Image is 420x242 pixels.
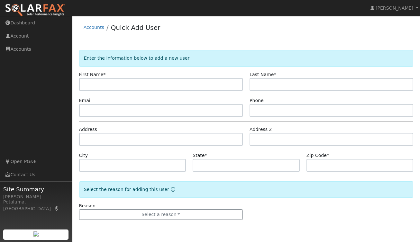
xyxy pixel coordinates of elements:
[250,97,264,104] label: Phone
[193,152,207,159] label: State
[54,206,60,211] a: Map
[79,203,96,209] label: Reason
[250,126,272,133] label: Address 2
[103,72,105,77] span: Required
[169,187,175,192] a: Reason for new user
[79,126,97,133] label: Address
[79,152,88,159] label: City
[5,4,65,17] img: SolarFax
[79,71,106,78] label: First Name
[79,97,92,104] label: Email
[205,153,207,158] span: Required
[33,231,39,237] img: retrieve
[3,185,69,194] span: Site Summary
[3,194,69,200] div: [PERSON_NAME]
[79,50,414,66] div: Enter the information below to add a new user
[79,181,414,198] div: Select the reason for adding this user
[3,199,69,212] div: Petaluma, [GEOGRAPHIC_DATA]
[250,71,276,78] label: Last Name
[84,25,104,30] a: Accounts
[111,24,160,31] a: Quick Add User
[274,72,276,77] span: Required
[327,153,329,158] span: Required
[376,5,413,11] span: [PERSON_NAME]
[79,209,243,220] button: Select a reason
[306,152,329,159] label: Zip Code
